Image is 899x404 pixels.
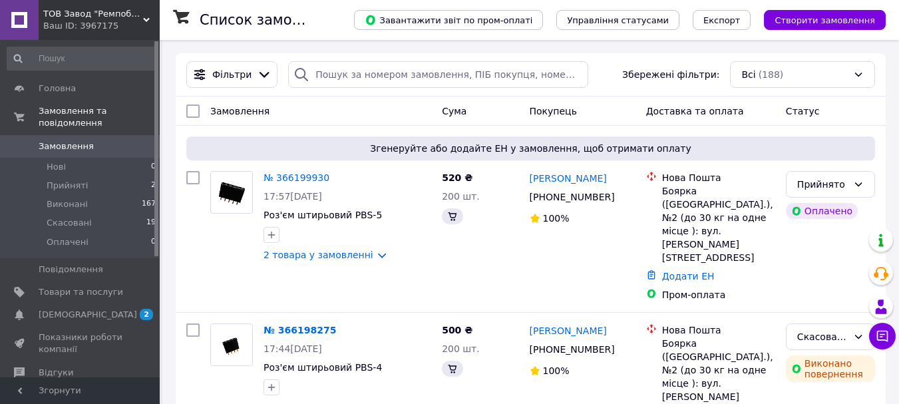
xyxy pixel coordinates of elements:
[662,288,775,302] div: Пром-оплата
[530,106,577,116] span: Покупець
[43,20,160,32] div: Ваш ID: 3967175
[39,264,103,276] span: Повідомлення
[775,15,875,25] span: Створити замовлення
[47,161,66,173] span: Нові
[151,180,156,192] span: 2
[39,140,94,152] span: Замовлення
[543,213,570,224] span: 100%
[662,171,775,184] div: Нова Пошта
[797,177,848,192] div: Прийнято
[146,217,156,229] span: 19
[288,61,588,88] input: Пошук за номером замовлення, ПІБ покупця, номером телефону, Email, номером накладної
[543,365,570,376] span: 100%
[39,286,123,298] span: Товари та послуги
[39,331,123,355] span: Показники роботи компанії
[151,161,156,173] span: 0
[693,10,751,30] button: Експорт
[39,309,137,321] span: [DEMOGRAPHIC_DATA]
[39,83,76,95] span: Головна
[264,343,322,354] span: 17:44[DATE]
[786,106,820,116] span: Статус
[759,69,784,80] span: (188)
[365,14,532,26] span: Завантажити звіт по пром-оплаті
[212,172,252,213] img: Фото товару
[527,188,618,206] div: [PHONE_NUMBER]
[264,191,322,202] span: 17:57[DATE]
[442,191,480,202] span: 200 шт.
[47,236,89,248] span: Оплачені
[442,343,480,354] span: 200 шт.
[47,180,88,192] span: Прийняті
[47,198,88,210] span: Виконані
[151,236,156,248] span: 0
[47,217,92,229] span: Скасовані
[797,329,848,344] div: Скасовано
[354,10,543,30] button: Завантажити звіт по пром-оплаті
[43,8,143,20] span: ТОВ Завод "Ремпобуттехніка"
[39,367,73,379] span: Відгуки
[567,15,669,25] span: Управління статусами
[786,355,875,382] div: Виконано повернення
[442,172,472,183] span: 520 ₴
[442,106,466,116] span: Cума
[442,325,472,335] span: 500 ₴
[7,47,157,71] input: Пошук
[764,10,886,30] button: Створити замовлення
[264,250,373,260] a: 2 товара у замовленні
[662,271,715,282] a: Додати ЕН
[192,142,870,155] span: Згенеруйте або додайте ЕН у замовлення, щоб отримати оплату
[264,325,336,335] a: № 366198275
[212,324,251,365] img: Фото товару
[530,324,607,337] a: [PERSON_NAME]
[212,68,252,81] span: Фільтри
[662,184,775,264] div: Боярка ([GEOGRAPHIC_DATA].), №2 (до 30 кг на одне місце ): вул. [PERSON_NAME][STREET_ADDRESS]
[786,203,858,219] div: Оплачено
[556,10,679,30] button: Управління статусами
[140,309,153,320] span: 2
[210,323,253,366] a: Фото товару
[646,106,744,116] span: Доставка та оплата
[264,172,329,183] a: № 366199930
[142,198,156,210] span: 167
[527,340,618,359] div: [PHONE_NUMBER]
[264,210,382,220] a: Роз'єм штирьовий PBS-5
[200,12,335,28] h1: Список замовлень
[530,172,607,185] a: [PERSON_NAME]
[210,171,253,214] a: Фото товару
[741,68,755,81] span: Всі
[210,106,270,116] span: Замовлення
[662,323,775,337] div: Нова Пошта
[703,15,741,25] span: Експорт
[264,362,382,373] a: Роз'єм штирьовий PBS-4
[751,14,886,25] a: Створити замовлення
[869,323,896,349] button: Чат з покупцем
[39,105,160,129] span: Замовлення та повідомлення
[622,68,719,81] span: Збережені фільтри:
